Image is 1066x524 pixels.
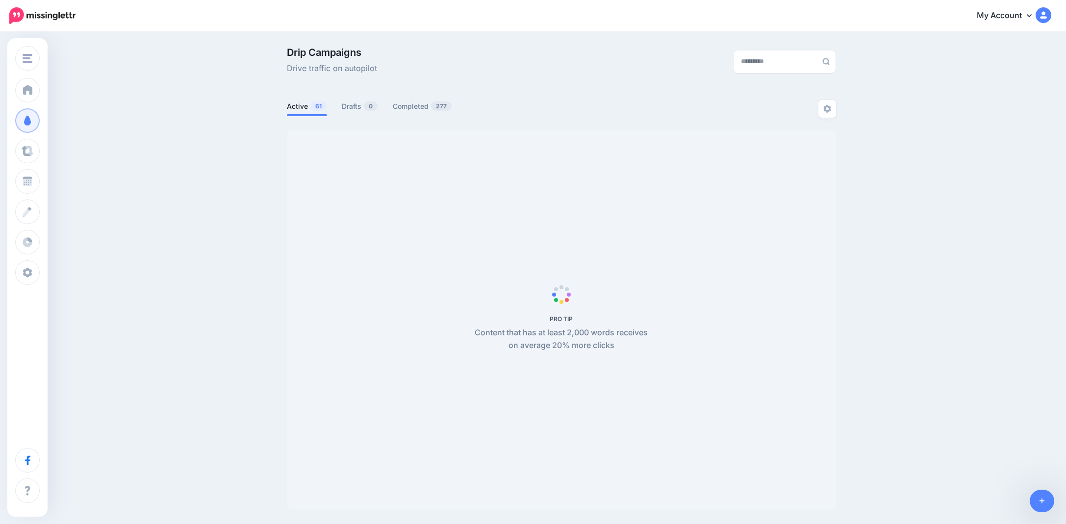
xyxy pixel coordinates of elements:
span: 61 [310,101,327,111]
p: Content that has at least 2,000 words receives on average 20% more clicks [469,326,653,352]
a: Completed277 [393,100,452,112]
a: Active61 [287,100,327,112]
span: 277 [431,101,452,111]
span: Drive traffic on autopilot [287,62,377,75]
img: menu.png [23,54,32,63]
span: Drip Campaigns [287,48,377,57]
img: settings-grey.png [823,105,831,113]
a: My Account [967,4,1051,28]
img: Missinglettr [9,7,76,24]
img: search-grey-6.png [822,58,830,65]
h5: PRO TIP [469,315,653,323]
a: Drafts0 [342,100,378,112]
span: 0 [364,101,378,111]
